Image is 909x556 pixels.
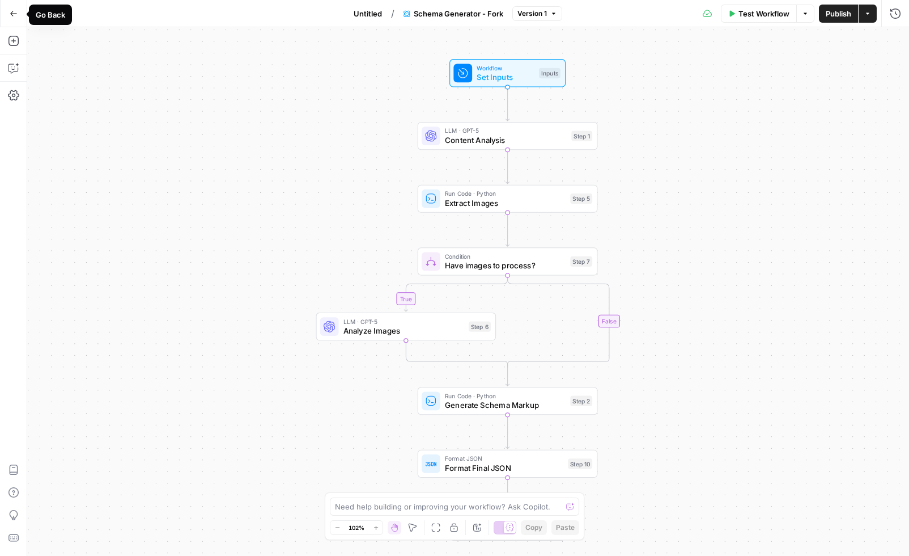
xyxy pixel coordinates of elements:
[508,275,609,368] g: Edge from step_7 to step_7-conditional-end
[445,462,563,473] span: Format Final JSON
[354,8,382,19] span: Untitled
[406,340,507,368] g: Edge from step_6 to step_7-conditional-end
[570,396,592,406] div: Step 2
[404,275,507,311] g: Edge from step_7 to step_6
[418,122,598,150] div: LLM · GPT-5Content AnalysisStep 1
[517,9,547,19] span: Version 1
[570,193,592,204] div: Step 5
[445,251,566,260] span: Condition
[477,71,534,83] span: Set Inputs
[721,5,796,23] button: Test Workflow
[316,313,496,340] div: LLM · GPT-5Analyze ImagesStep 6
[738,8,789,19] span: Test Workflow
[512,6,562,21] button: Version 1
[556,523,575,533] span: Paste
[506,212,509,246] g: Edge from step_5 to step_7
[506,87,509,121] g: Edge from start to step_1
[445,134,567,146] span: Content Analysis
[570,256,592,267] div: Step 7
[539,68,560,78] div: Inputs
[445,454,563,463] span: Format JSON
[418,387,598,415] div: Run Code · PythonGenerate Schema MarkupStep 2
[414,8,503,19] span: Schema Generator - Fork
[445,391,566,400] span: Run Code · Python
[525,523,542,533] span: Copy
[418,512,598,540] div: EndOutput
[445,399,566,411] span: Generate Schema Markup
[568,458,592,469] div: Step 10
[445,197,566,208] span: Extract Images
[397,5,510,23] button: Schema Generator - Fork
[571,130,592,141] div: Step 1
[349,523,364,532] span: 102%
[36,9,65,20] div: Go Back
[506,415,509,449] g: Edge from step_2 to step_10
[445,126,567,135] span: LLM · GPT-5
[819,5,858,23] button: Publish
[506,150,509,184] g: Edge from step_1 to step_5
[343,317,464,326] span: LLM · GPT-5
[506,364,509,386] g: Edge from step_7-conditional-end to step_2
[445,260,566,271] span: Have images to process?
[551,520,579,535] button: Paste
[826,8,851,19] span: Publish
[391,7,394,20] span: /
[418,247,598,275] div: ConditionHave images to process?Step 7
[521,520,547,535] button: Copy
[418,185,598,213] div: Run Code · PythonExtract ImagesStep 5
[477,64,534,73] span: Workflow
[343,325,464,336] span: Analyze Images
[347,5,389,23] button: Untitled
[445,189,566,198] span: Run Code · Python
[418,450,598,478] div: Format JSONFormat Final JSONStep 10
[418,59,598,87] div: WorkflowSet InputsInputs
[469,321,491,331] div: Step 6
